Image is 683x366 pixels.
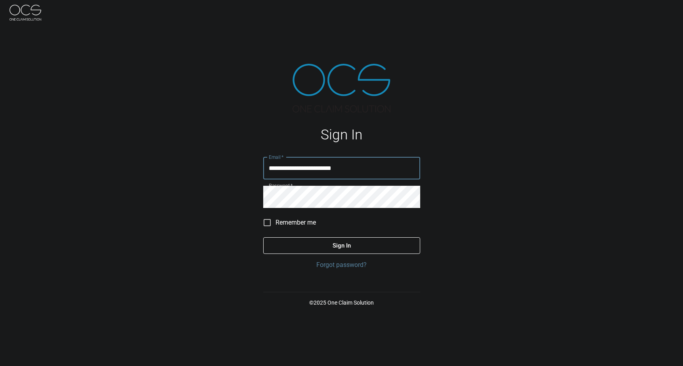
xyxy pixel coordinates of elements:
label: Password [269,182,293,189]
img: ocs-logo-white-transparent.png [10,5,41,21]
p: © 2025 One Claim Solution [263,299,420,307]
img: ocs-logo-tra.png [293,64,390,112]
a: Forgot password? [263,260,420,270]
button: Sign In [263,237,420,254]
span: Remember me [275,218,316,227]
h1: Sign In [263,127,420,143]
label: Email [269,154,284,160]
